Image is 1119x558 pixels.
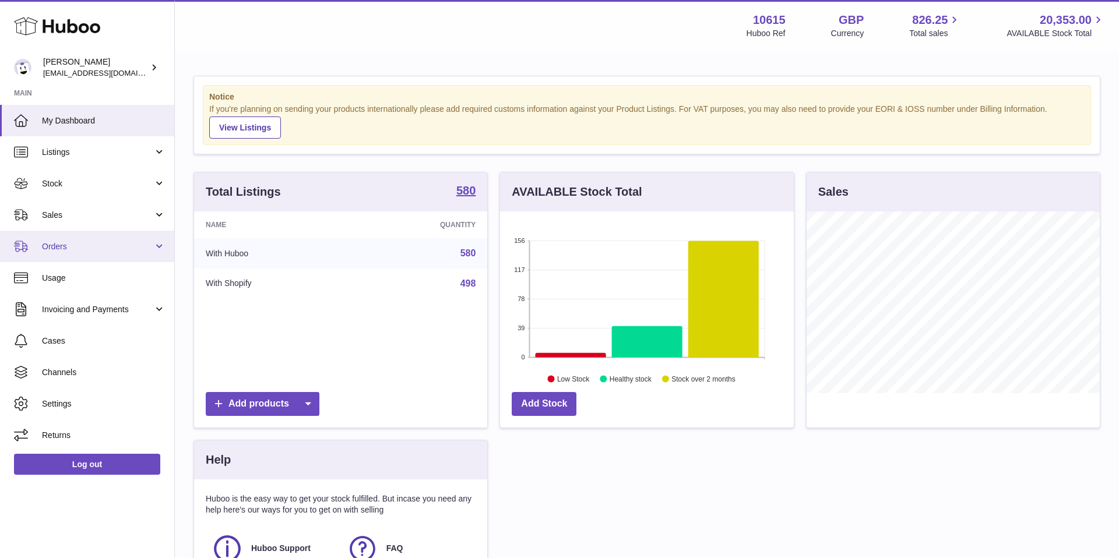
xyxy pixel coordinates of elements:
[209,116,281,139] a: View Listings
[42,335,166,347] span: Cases
[42,304,153,315] span: Invoicing and Payments
[42,210,153,221] span: Sales
[1007,12,1105,39] a: 20,353.00 AVAILABLE Stock Total
[206,493,476,515] p: Huboo is the easy way to get your stock fulfilled. But incase you need any help here's our ways f...
[518,295,525,302] text: 78
[194,211,352,238] th: Name
[512,184,642,200] h3: AVAILABLE Stock Total
[818,184,849,200] h3: Sales
[209,104,1085,139] div: If you're planning on sending your products internationally please add required customs informati...
[512,392,576,416] a: Add Stock
[42,367,166,378] span: Channels
[518,324,525,331] text: 39
[456,185,476,199] a: 580
[460,278,476,288] a: 498
[1007,28,1105,39] span: AVAILABLE Stock Total
[194,269,352,299] td: With Shopify
[672,375,736,383] text: Stock over 2 months
[42,430,166,441] span: Returns
[909,12,961,39] a: 826.25 Total sales
[839,12,864,28] strong: GBP
[42,273,166,284] span: Usage
[42,398,166,409] span: Settings
[1040,12,1092,28] span: 20,353.00
[557,375,590,383] text: Low Stock
[747,28,786,39] div: Huboo Ref
[194,238,352,269] td: With Huboo
[753,12,786,28] strong: 10615
[42,115,166,126] span: My Dashboard
[522,354,525,361] text: 0
[386,543,403,554] span: FAQ
[456,185,476,196] strong: 580
[42,241,153,252] span: Orders
[460,248,476,258] a: 580
[14,59,31,76] img: fulfillment@fable.com
[206,184,281,200] h3: Total Listings
[831,28,864,39] div: Currency
[42,147,153,158] span: Listings
[42,178,153,189] span: Stock
[206,452,231,468] h3: Help
[610,375,652,383] text: Healthy stock
[514,266,525,273] text: 117
[352,211,487,238] th: Quantity
[209,91,1085,103] strong: Notice
[43,68,171,77] span: [EMAIL_ADDRESS][DOMAIN_NAME]
[514,237,525,244] text: 156
[14,454,160,475] a: Log out
[909,28,961,39] span: Total sales
[251,543,311,554] span: Huboo Support
[206,392,319,416] a: Add products
[912,12,948,28] span: 826.25
[43,56,148,79] div: [PERSON_NAME]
